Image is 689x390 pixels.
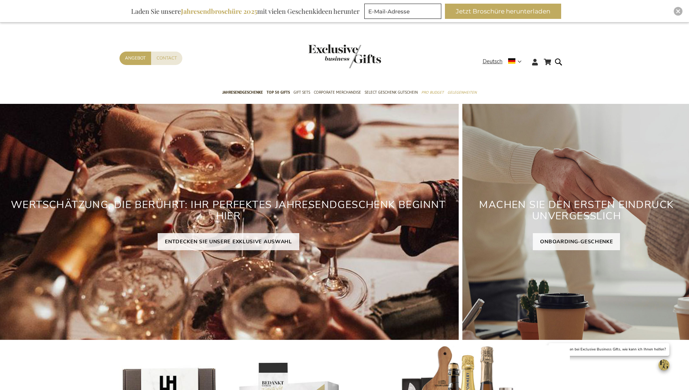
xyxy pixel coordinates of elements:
[421,89,444,96] span: Pro Budget
[119,52,151,65] a: Angebot
[483,57,526,66] div: Deutsch
[128,4,363,19] div: Laden Sie unsere mit vielen Geschenkideen herunter
[314,89,361,96] span: Corporate Merchandise
[293,89,310,96] span: Gift Sets
[222,89,263,96] span: Jahresendgeschenke
[151,52,182,65] a: Contact
[447,89,477,96] span: Gelegenheiten
[364,4,443,21] form: marketing offers and promotions
[674,7,682,16] div: Close
[483,57,503,66] span: Deutsch
[181,7,257,16] b: Jahresendbroschüre 2025
[158,233,299,250] a: ENTDECKEN SIE UNSERE EXKLUSIVE AUSWAHL
[533,233,620,250] a: ONBOARDING-GESCHENKE
[308,44,345,68] a: store logo
[676,9,680,13] img: Close
[365,89,418,96] span: Select Geschenk Gutschein
[267,89,290,96] span: TOP 50 Gifts
[364,4,441,19] input: E-Mail-Adresse
[308,44,381,68] img: Exclusive Business gifts logo
[445,4,561,19] button: Jetzt Broschüre herunterladen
